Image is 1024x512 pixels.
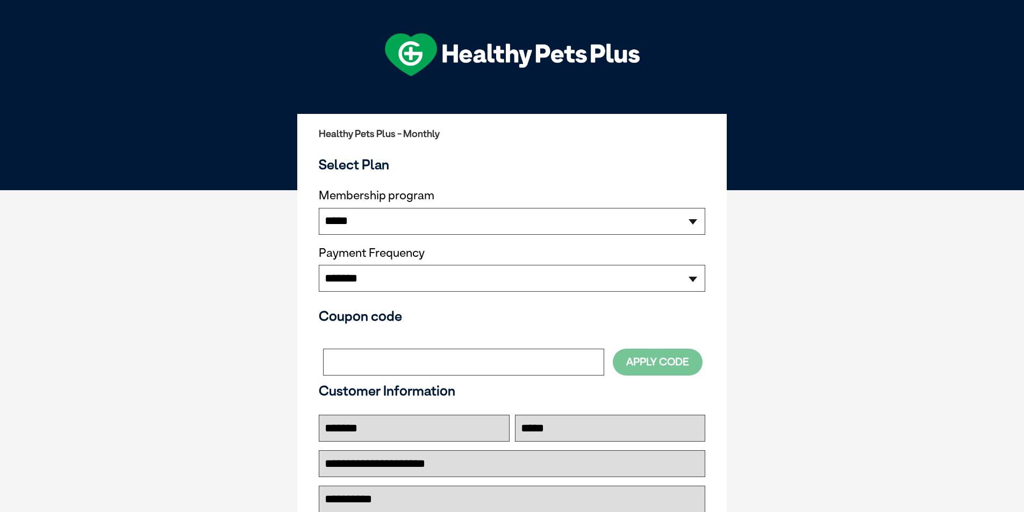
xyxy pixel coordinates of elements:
button: Apply Code [613,349,703,375]
h3: Coupon code [319,308,705,324]
h2: Healthy Pets Plus - Monthly [319,128,705,139]
img: hpp-logo-landscape-green-white.png [385,33,640,76]
h3: Select Plan [319,156,705,172]
label: Payment Frequency [319,246,425,260]
label: Membership program [319,189,705,203]
h3: Customer Information [319,383,705,399]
